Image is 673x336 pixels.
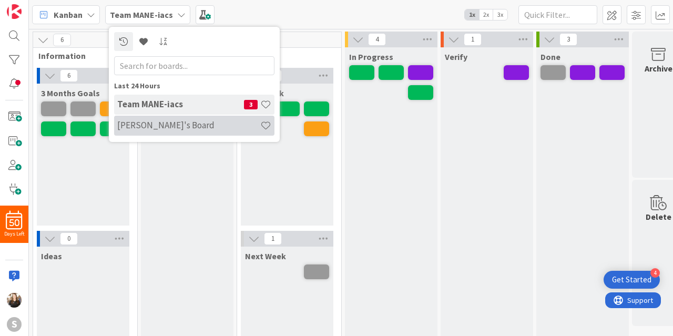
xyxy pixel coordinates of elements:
span: Done [541,52,560,62]
div: 4 [650,268,660,278]
span: In Progress [349,52,393,62]
span: 1x [465,9,479,20]
h4: [PERSON_NAME]'s Board [117,120,260,130]
span: Support [22,2,48,14]
span: 1 [464,33,482,46]
div: Open Get Started checklist, remaining modules: 4 [604,271,660,289]
span: 3x [493,9,507,20]
span: To Do [242,50,328,61]
h4: Team MANE-iacs [117,99,244,109]
div: S [7,317,22,332]
span: 0 [60,232,78,245]
div: Delete [646,210,671,223]
span: 3 [244,100,258,109]
input: Search for boards... [114,56,274,75]
span: 1 [264,232,282,245]
span: Ideas [41,251,62,261]
span: 6 [60,69,78,82]
span: 3 [559,33,577,46]
span: 50 [9,219,19,227]
img: Visit kanbanzone.com [7,4,22,19]
b: Team MANE-iacs [110,9,173,20]
div: Archive [645,62,672,75]
span: 3 Months Goals [41,88,100,98]
span: 6 [53,34,71,46]
input: Quick Filter... [518,5,597,24]
span: Kanban [54,8,83,21]
img: BF [7,293,22,308]
div: Get Started [612,274,651,285]
span: Information [38,50,124,61]
span: 4 [368,33,386,46]
span: Next Week [245,251,286,261]
span: 2x [479,9,493,20]
span: Verify [445,52,467,62]
div: Last 24 Hours [114,80,274,91]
